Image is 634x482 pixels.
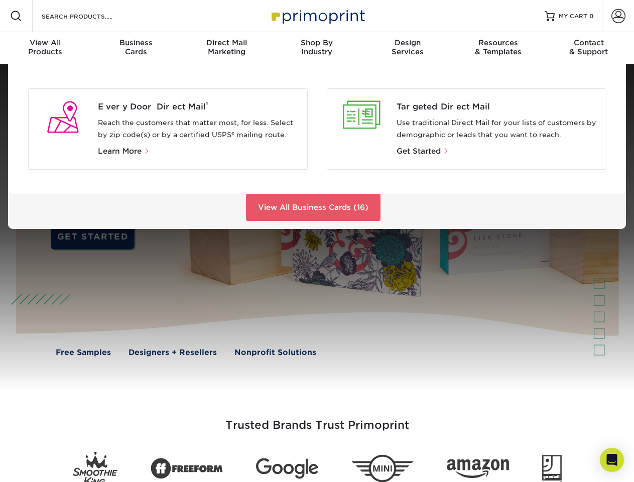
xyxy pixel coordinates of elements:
span: 0 [589,13,594,20]
span: Shop By [272,38,362,47]
input: SEARCH PRODUCTS..... [41,10,139,22]
a: DesignServices [362,32,453,64]
span: Design [362,38,453,47]
h3: Trusted Brands Trust Primoprint [24,395,611,444]
img: Amazon [447,459,509,478]
img: Google [256,458,318,479]
div: Open Intercom Messenger [600,448,624,472]
a: BusinessCards [90,32,181,64]
div: Marketing [181,38,272,56]
div: & Templates [453,38,543,56]
div: Industry [272,38,362,56]
div: Services [362,38,453,56]
a: Shop ByIndustry [272,32,362,64]
a: Resources& Templates [453,32,543,64]
iframe: Google Customer Reviews [3,451,85,478]
a: Direct MailMarketing [181,32,272,64]
span: Resources [453,38,543,47]
span: MY CART [559,12,587,21]
div: Cards [90,38,181,56]
img: Primoprint [267,5,367,27]
img: Goodwill [542,455,562,482]
span: Direct Mail [181,38,272,47]
span: Business [90,38,181,47]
